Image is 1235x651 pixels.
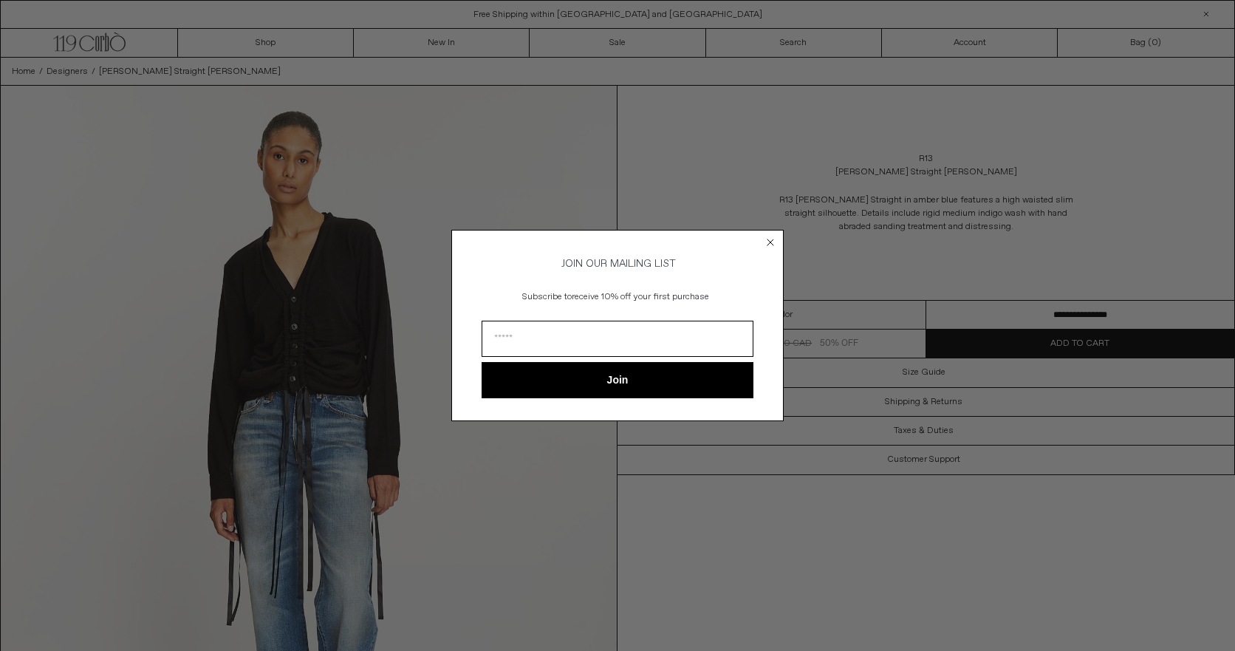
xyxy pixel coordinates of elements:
[482,362,753,398] button: Join
[559,257,676,270] span: JOIN OUR MAILING LIST
[482,321,753,357] input: Email
[763,235,778,250] button: Close dialog
[522,291,572,303] span: Subscribe to
[572,291,709,303] span: receive 10% off your first purchase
